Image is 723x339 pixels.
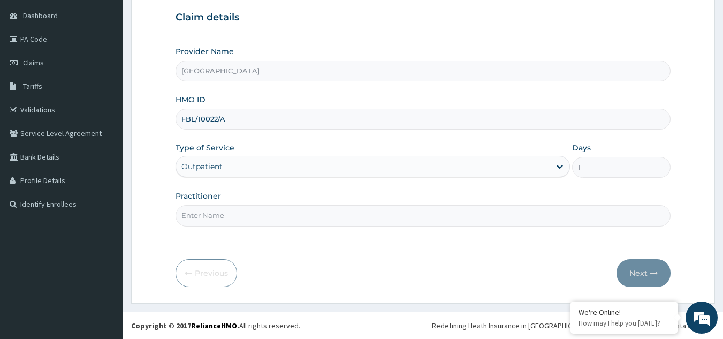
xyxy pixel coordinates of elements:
label: Provider Name [176,46,234,57]
button: Previous [176,259,237,287]
footer: All rights reserved. [123,312,723,339]
span: We're online! [62,101,148,209]
label: HMO ID [176,94,206,105]
div: Redefining Heath Insurance in [GEOGRAPHIC_DATA] using Telemedicine and Data Science! [432,320,715,331]
strong: Copyright © 2017 . [131,321,239,330]
div: We're Online! [579,307,669,317]
img: d_794563401_company_1708531726252_794563401 [20,54,43,80]
label: Days [572,142,591,153]
a: RelianceHMO [191,321,237,330]
p: How may I help you today? [579,319,669,328]
span: Tariffs [23,81,42,91]
span: Dashboard [23,11,58,20]
label: Practitioner [176,191,221,201]
button: Next [617,259,671,287]
div: Outpatient [181,161,223,172]
textarea: Type your message and hit 'Enter' [5,225,204,263]
input: Enter HMO ID [176,109,671,130]
input: Enter Name [176,205,671,226]
label: Type of Service [176,142,234,153]
div: Chat with us now [56,60,180,74]
div: Minimize live chat window [176,5,201,31]
h3: Claim details [176,12,671,24]
span: Claims [23,58,44,67]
